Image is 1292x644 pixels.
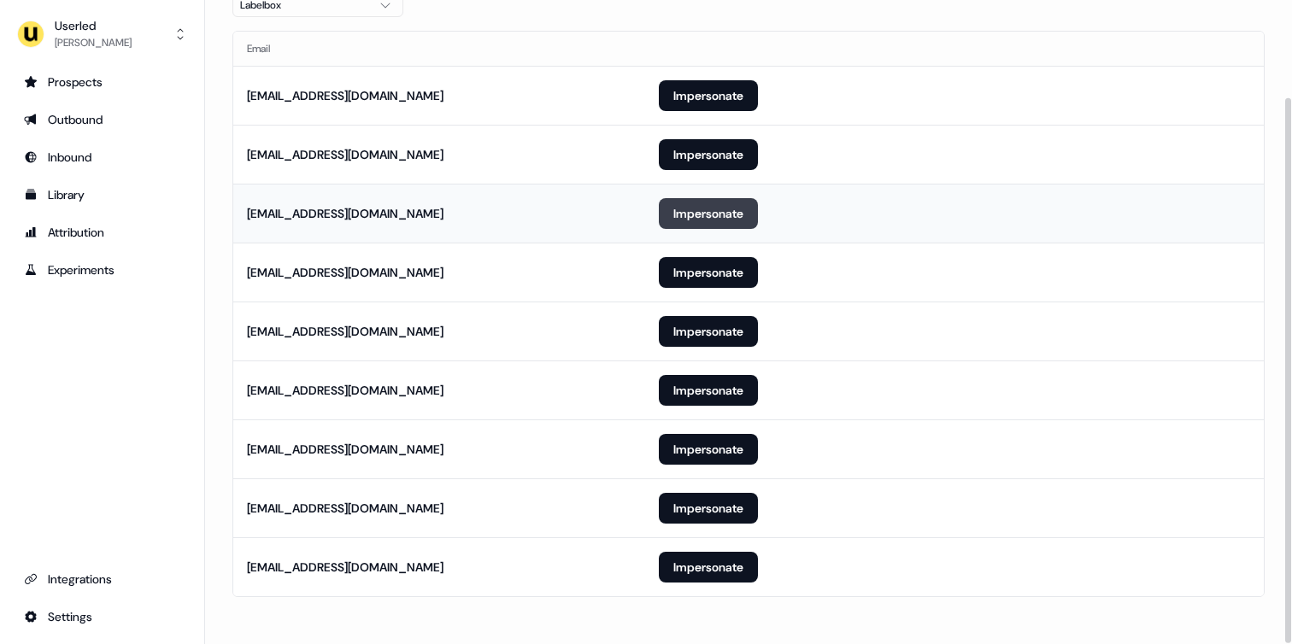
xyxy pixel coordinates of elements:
div: [PERSON_NAME] [55,34,132,51]
a: Go to integrations [14,603,191,630]
th: Email [233,32,645,66]
div: [EMAIL_ADDRESS][DOMAIN_NAME] [247,323,443,340]
div: [EMAIL_ADDRESS][DOMAIN_NAME] [247,264,443,281]
div: [EMAIL_ADDRESS][DOMAIN_NAME] [247,382,443,399]
a: Go to integrations [14,565,191,593]
button: Impersonate [659,493,758,524]
button: Impersonate [659,316,758,347]
div: Library [24,186,180,203]
div: [EMAIL_ADDRESS][DOMAIN_NAME] [247,205,443,222]
button: Impersonate [659,552,758,583]
div: Prospects [24,73,180,91]
a: Go to outbound experience [14,106,191,133]
button: Impersonate [659,198,758,229]
a: Go to Inbound [14,143,191,171]
div: Outbound [24,111,180,128]
a: Go to templates [14,181,191,208]
div: [EMAIL_ADDRESS][DOMAIN_NAME] [247,87,443,104]
div: [EMAIL_ADDRESS][DOMAIN_NAME] [247,441,443,458]
button: Impersonate [659,139,758,170]
button: Userled[PERSON_NAME] [14,14,191,55]
div: [EMAIL_ADDRESS][DOMAIN_NAME] [247,146,443,163]
a: Go to attribution [14,219,191,246]
div: Userled [55,17,132,34]
div: [EMAIL_ADDRESS][DOMAIN_NAME] [247,559,443,576]
button: Impersonate [659,257,758,288]
div: Experiments [24,261,180,278]
div: Integrations [24,571,180,588]
a: Go to experiments [14,256,191,284]
button: Impersonate [659,434,758,465]
div: Inbound [24,149,180,166]
div: Attribution [24,224,180,241]
button: Impersonate [659,375,758,406]
div: Settings [24,608,180,625]
button: Impersonate [659,80,758,111]
a: Go to prospects [14,68,191,96]
div: [EMAIL_ADDRESS][DOMAIN_NAME] [247,500,443,517]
